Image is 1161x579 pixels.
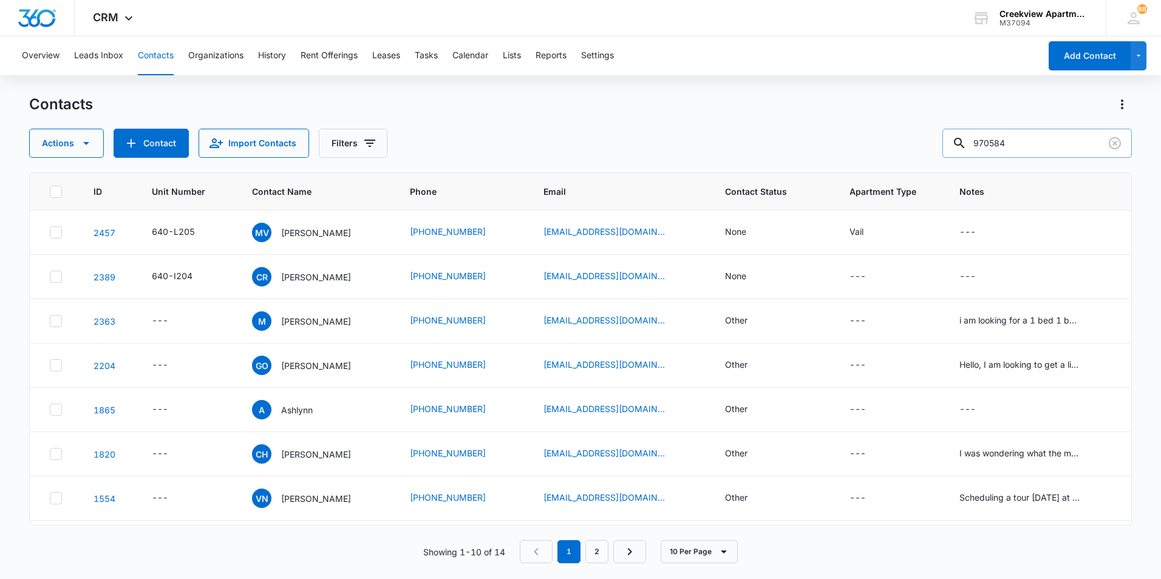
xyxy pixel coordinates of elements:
[613,540,646,563] a: Next Page
[152,358,168,373] div: ---
[410,185,497,198] span: Phone
[410,358,486,371] a: [PHONE_NUMBER]
[410,314,486,327] a: [PHONE_NUMBER]
[29,129,104,158] button: Actions
[252,444,373,464] div: Contact Name - Christopher Harrison - Select to Edit Field
[543,225,687,240] div: Email - vargasmonica056@gmail.com - Select to Edit Field
[410,225,486,238] a: [PHONE_NUMBER]
[959,447,1103,461] div: Notes - I was wondering what the monthly rent and average utilities would be for the Telluride ap...
[543,358,665,371] a: [EMAIL_ADDRESS][DOMAIN_NAME]
[1137,4,1147,14] div: notifications count
[849,269,866,284] div: ---
[410,402,486,415] a: [PHONE_NUMBER]
[959,314,1103,328] div: Notes - i am looking for a 1 bed 1 bath with washer and dryer in the unit if possible hoping to m...
[557,540,580,563] em: 1
[959,185,1112,198] span: Notes
[959,225,998,240] div: Notes - - Select to Edit Field
[849,447,866,461] div: ---
[281,492,351,505] p: [PERSON_NAME]
[410,402,508,417] div: Phone - (970) 584-8077 - Select to Edit Field
[281,404,313,416] p: Ashlynn
[543,447,687,461] div: Email - hephaestus0402@yahoo.com - Select to Edit Field
[114,129,189,158] button: Add Contact
[849,314,866,328] div: ---
[22,36,60,75] button: Overview
[152,314,190,328] div: Unit Number - - Select to Edit Field
[543,402,665,415] a: [EMAIL_ADDRESS][DOMAIN_NAME]
[94,361,115,371] a: Navigate to contact details page for Gabriela Ortiz
[410,447,508,461] div: Phone - (970) 584-0213 - Select to Edit Field
[849,225,863,238] div: Vail
[959,447,1081,459] div: I was wondering what the monthly rent and average utilities would be for the Telluride apartment
[281,315,351,328] p: [PERSON_NAME]
[543,269,665,282] a: [EMAIL_ADDRESS][DOMAIN_NAME]
[543,358,687,373] div: Email - gortizl1996@gmail.com - Select to Edit Field
[959,269,998,284] div: Notes - - Select to Edit Field
[410,491,486,504] a: [PHONE_NUMBER]
[188,36,243,75] button: Organizations
[152,269,214,284] div: Unit Number - 640-I204 - Select to Edit Field
[725,225,746,238] div: None
[94,449,115,459] a: Navigate to contact details page for Christopher Harrison
[849,358,888,373] div: Apartment Type - - Select to Edit Field
[152,185,223,198] span: Unit Number
[152,491,168,506] div: ---
[152,447,168,461] div: ---
[281,448,351,461] p: [PERSON_NAME]
[415,36,438,75] button: Tasks
[152,402,168,417] div: ---
[252,400,271,419] span: A
[725,491,769,506] div: Contact Status - Other - Select to Edit Field
[29,95,93,113] h1: Contacts
[543,314,665,327] a: [EMAIL_ADDRESS][DOMAIN_NAME]
[1049,41,1131,70] button: Add Contact
[94,185,105,198] span: ID
[410,225,508,240] div: Phone - (970) 584-9432 - Select to Edit Field
[152,358,190,373] div: Unit Number - - Select to Edit Field
[849,269,888,284] div: Apartment Type - - Select to Edit Field
[999,19,1088,27] div: account id
[959,491,1103,506] div: Notes - Scheduling a tour Wednesday the 22nd at 5pm if available. - Select to Edit Field
[452,36,488,75] button: Calendar
[849,491,866,506] div: ---
[423,546,505,558] p: Showing 1-10 of 14
[252,444,271,464] span: CH
[252,223,373,242] div: Contact Name - Monica Vargas - Select to Edit Field
[281,271,351,283] p: [PERSON_NAME]
[252,185,363,198] span: Contact Name
[725,269,768,284] div: Contact Status - None - Select to Edit Field
[252,311,373,331] div: Contact Name - Monica - Select to Edit Field
[252,400,335,419] div: Contact Name - Ashlynn - Select to Edit Field
[543,402,687,417] div: Email - ashlynncarmen04@gmail.com - Select to Edit Field
[725,402,769,417] div: Contact Status - Other - Select to Edit Field
[410,269,486,282] a: [PHONE_NUMBER]
[410,314,508,328] div: Phone - (970) 584-9432 - Select to Edit Field
[725,358,769,373] div: Contact Status - Other - Select to Edit Field
[725,447,747,459] div: Other
[959,269,976,284] div: ---
[1137,4,1147,14] span: 88
[849,491,888,506] div: Apartment Type - - Select to Edit Field
[585,540,608,563] a: Page 2
[410,358,508,373] div: Phone - (970) 584-4843 - Select to Edit Field
[94,272,115,282] a: Navigate to contact details page for Carla Reyes
[94,228,115,238] a: Navigate to contact details page for Monica Vargas
[959,402,998,417] div: Notes - - Select to Edit Field
[281,226,351,239] p: [PERSON_NAME]
[252,356,271,375] span: GO
[152,402,190,417] div: Unit Number - - Select to Edit Field
[410,491,508,506] div: Phone - (970) 584-8914 - Select to Edit Field
[543,491,665,504] a: [EMAIL_ADDRESS][DOMAIN_NAME]
[152,225,217,240] div: Unit Number - 640-L205 - Select to Edit Field
[252,356,373,375] div: Contact Name - Gabriela Ortiz - Select to Edit Field
[281,359,351,372] p: [PERSON_NAME]
[520,540,646,563] nav: Pagination
[959,314,1081,327] div: i am looking for a 1 bed 1 bath with washer and dryer in the unit if possible hoping to move in a...
[725,491,747,504] div: Other
[849,358,866,373] div: ---
[199,129,309,158] button: Import Contacts
[152,314,168,328] div: ---
[503,36,521,75] button: Lists
[543,225,665,238] a: [EMAIL_ADDRESS][DOMAIN_NAME]
[372,36,400,75] button: Leases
